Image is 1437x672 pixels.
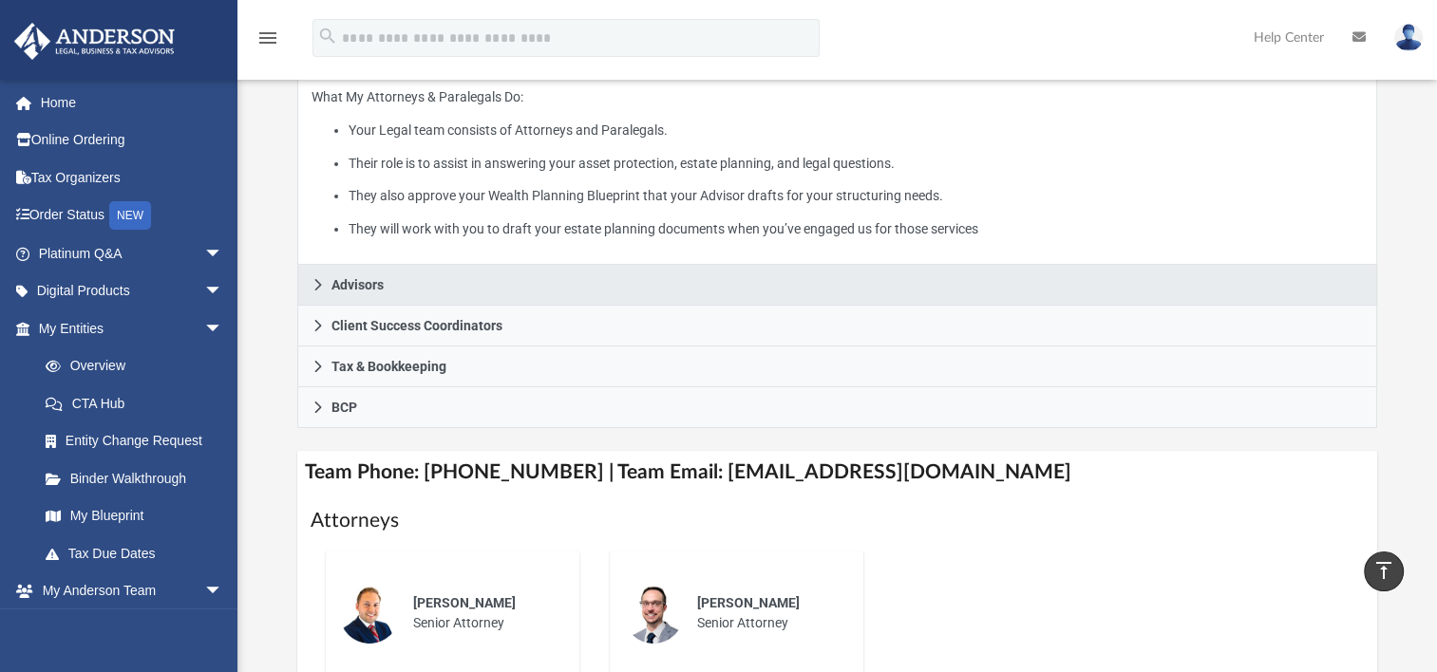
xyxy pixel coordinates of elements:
[27,497,242,535] a: My Blueprint
[27,384,252,422] a: CTA Hub
[339,583,400,644] img: thumbnail
[204,309,242,348] span: arrow_drop_down
[27,459,252,497] a: Binder Walkthrough
[256,27,279,49] i: menu
[697,595,800,610] span: [PERSON_NAME]
[623,583,684,644] img: thumbnail
[331,319,502,332] span: Client Success Coordinators
[27,534,252,572] a: Tax Due Dates
[312,85,1363,240] p: What My Attorneys & Paralegals Do:
[331,278,384,291] span: Advisors
[297,387,1377,428] a: BCP
[349,184,1363,208] li: They also approve your Wealth Planning Blueprint that your Advisor drafts for your structuring ne...
[297,451,1377,494] h4: Team Phone: [PHONE_NUMBER] | Team Email: [EMAIL_ADDRESS][DOMAIN_NAME]
[13,572,242,610] a: My Anderson Teamarrow_drop_down
[297,265,1377,306] a: Advisors
[13,272,252,310] a: Digital Productsarrow_drop_down
[349,217,1363,241] li: They will work with you to draft your estate planning documents when you’ve engaged us for those ...
[349,119,1363,142] li: Your Legal team consists of Attorneys and Paralegals.
[27,422,252,460] a: Entity Change Request
[204,572,242,611] span: arrow_drop_down
[13,309,252,347] a: My Entitiesarrow_drop_down
[684,580,850,646] div: Senior Attorney
[27,347,252,385] a: Overview
[1364,551,1404,591] a: vertical_align_top
[331,360,446,373] span: Tax & Bookkeeping
[13,84,252,121] a: Home
[13,121,252,159] a: Online Ordering
[297,72,1377,265] div: Attorneys & Paralegals
[9,23,180,60] img: Anderson Advisors Platinum Portal
[204,234,242,273] span: arrow_drop_down
[13,234,252,272] a: Platinum Q&Aarrow_drop_down
[13,196,252,235] a: Order StatusNEW
[256,36,279,49] a: menu
[297,346,1377,387] a: Tax & Bookkeeping
[204,272,242,311] span: arrow_drop_down
[400,580,566,646] div: Senior Attorney
[13,159,252,196] a: Tax Organizers
[109,201,151,230] div: NEW
[413,595,516,610] span: [PERSON_NAME]
[1372,559,1395,582] i: vertical_align_top
[349,152,1363,176] li: Their role is to assist in answering your asset protection, estate planning, and legal questions.
[331,401,357,414] span: BCP
[297,306,1377,346] a: Client Success Coordinators
[317,26,338,47] i: search
[1394,24,1423,51] img: User Pic
[311,507,1364,534] h1: Attorneys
